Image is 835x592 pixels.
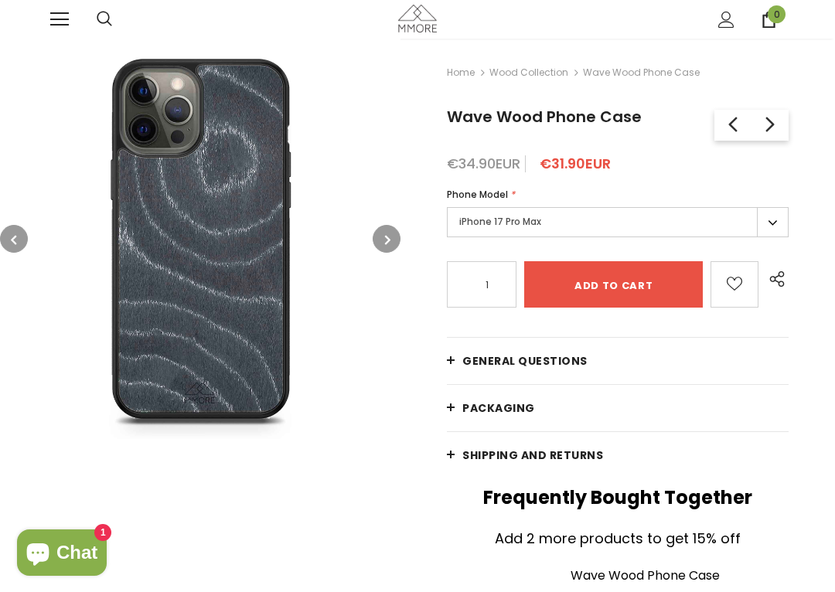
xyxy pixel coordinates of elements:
[447,106,642,128] span: Wave Wood Phone Case
[462,400,535,416] span: PACKAGING
[768,5,786,23] span: 0
[447,432,789,478] a: Shipping and returns
[583,63,700,82] span: Wave Wood Phone Case
[447,188,508,201] span: Phone Model
[761,12,777,28] a: 0
[540,154,611,173] span: €31.90EUR
[447,338,789,384] a: General Questions
[524,261,703,308] input: Add to cart
[447,385,789,431] a: PACKAGING
[447,63,475,82] a: Home
[447,154,520,173] span: €34.90EUR
[462,447,603,463] span: Shipping and returns
[489,66,568,79] a: Wood Collection
[398,5,437,32] img: MMORE Cases
[462,353,588,369] span: General Questions
[447,486,789,509] h2: Frequently Bought Together
[12,529,111,580] inbox-online-store-chat: Shopify online store chat
[447,207,789,237] label: iPhone 17 Pro Max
